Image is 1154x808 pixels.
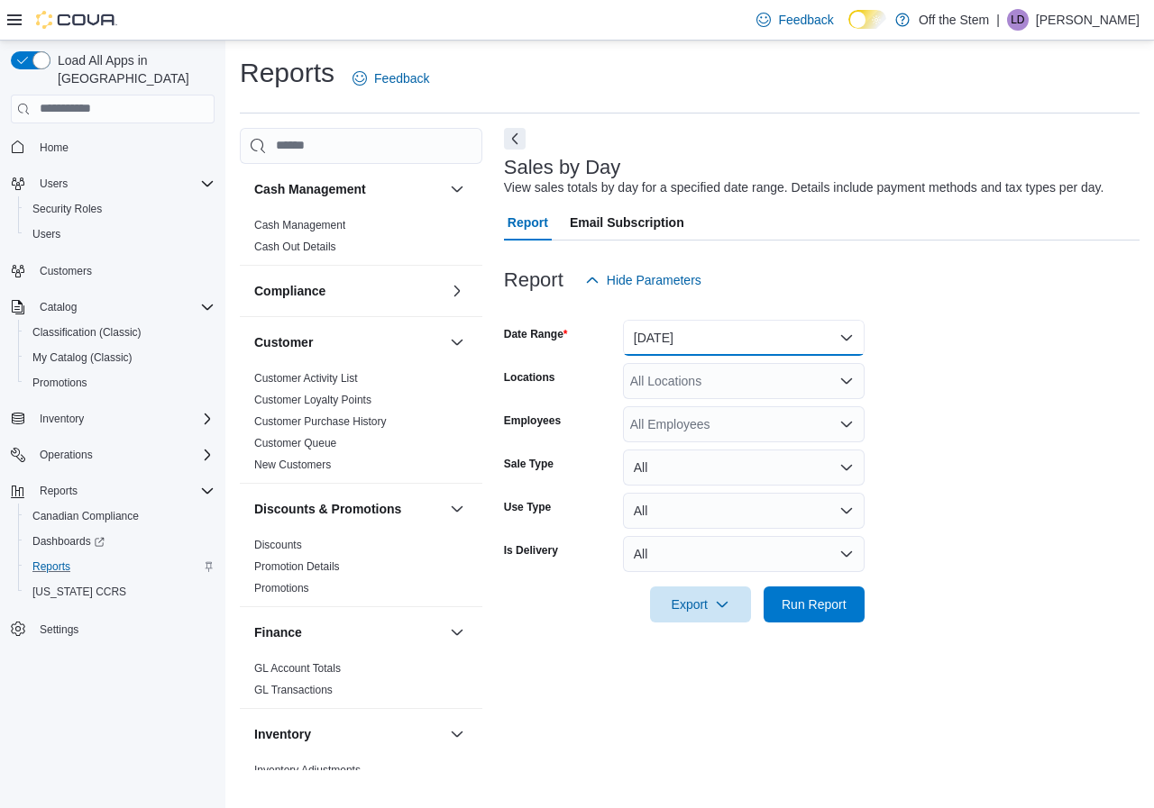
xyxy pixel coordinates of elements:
span: Security Roles [25,198,215,220]
a: Cash Out Details [254,241,336,253]
button: All [623,493,865,529]
a: GL Transactions [254,684,333,696]
a: Customers [32,260,99,282]
a: Promotion Details [254,560,340,573]
button: Operations [32,444,100,466]
button: Open list of options [839,417,854,431]
img: Cova [36,11,117,29]
span: Inventory [40,412,84,426]
a: Feedback [749,2,840,38]
button: [DATE] [623,320,865,356]
span: Customers [40,264,92,278]
span: Washington CCRS [25,581,215,603]
span: Security Roles [32,202,102,216]
button: Operations [4,442,222,468]
button: Hide Parameters [578,262,709,298]
button: [US_STATE] CCRS [18,579,222,604]
span: LD [1011,9,1024,31]
button: Discounts & Promotions [446,498,468,520]
a: Classification (Classic) [25,322,149,343]
button: Users [32,173,75,195]
button: All [623,449,865,486]
button: Settings [4,615,222,641]
button: Run Report [764,586,865,622]
span: Customer Purchase History [254,414,387,429]
button: Users [4,171,222,196]
button: Export [650,586,751,622]
span: Dashboards [32,534,105,549]
span: Feedback [778,11,833,29]
span: Hide Parameters [607,271,701,289]
span: Inventory [32,408,215,430]
button: Catalog [4,295,222,320]
button: Canadian Compliance [18,504,222,529]
span: Home [40,141,69,155]
a: My Catalog (Classic) [25,347,140,368]
button: Customers [4,258,222,284]
span: Operations [32,444,215,466]
span: Home [32,136,215,159]
label: Sale Type [504,457,554,471]
span: Feedback [374,69,429,87]
h3: Finance [254,623,302,641]
h3: Discounts & Promotions [254,500,401,518]
span: Catalog [40,300,77,314]
span: Settings [32,617,215,640]
a: Discounts [254,539,302,551]
span: Discounts [254,538,302,552]
span: Canadian Compliance [25,505,215,527]
p: Off the Stem [919,9,989,31]
span: Cash Out Details [254,240,336,254]
a: New Customers [254,458,331,471]
button: Finance [254,623,443,641]
button: All [623,536,865,572]
button: Inventory [446,723,468,745]
span: GL Transactions [254,683,333,697]
span: Reports [32,559,70,574]
div: Customer [240,368,482,483]
span: Settings [40,622,78,637]
a: GL Account Totals [254,662,341,675]
a: Feedback [345,60,436,96]
button: Classification (Classic) [18,320,222,345]
a: Home [32,137,76,159]
span: Cash Management [254,218,345,232]
a: Settings [32,619,86,640]
span: [US_STATE] CCRS [32,585,126,599]
p: [PERSON_NAME] [1036,9,1140,31]
a: Dashboards [18,529,222,554]
h3: Cash Management [254,180,366,198]
a: Canadian Compliance [25,505,146,527]
button: Promotions [18,370,222,395]
button: Inventory [32,408,91,430]
h3: Report [504,269,563,291]
button: Discounts & Promotions [254,500,443,518]
button: My Catalog (Classic) [18,345,222,370]
span: Canadian Compliance [32,509,139,523]
a: Cash Management [254,219,345,232]
button: Catalog [32,296,84,318]
button: Open list of options [839,374,854,388]
span: Run Report [782,595,847,613]
a: Customer Purchase History [254,415,387,428]
p: | [996,9,1000,31]
label: Is Delivery [504,543,558,558]
button: Home [4,134,222,160]
button: Finance [446,622,468,643]
h3: Sales by Day [504,157,621,178]
a: Security Roles [25,198,109,220]
label: Employees [504,413,561,428]
span: Classification (Classic) [32,325,142,340]
div: View sales totals by day for a specified date range. Details include payment methods and tax type... [504,178,1104,197]
span: New Customers [254,458,331,472]
a: Customer Queue [254,437,336,449]
h3: Compliance [254,282,325,300]
span: Promotions [25,372,215,394]
button: Security Roles [18,196,222,222]
input: Dark Mode [848,10,886,29]
a: Promotions [254,582,309,595]
div: Cash Management [240,214,482,265]
span: Users [25,223,215,245]
span: Email Subscription [570,204,684,241]
h3: Inventory [254,725,311,743]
